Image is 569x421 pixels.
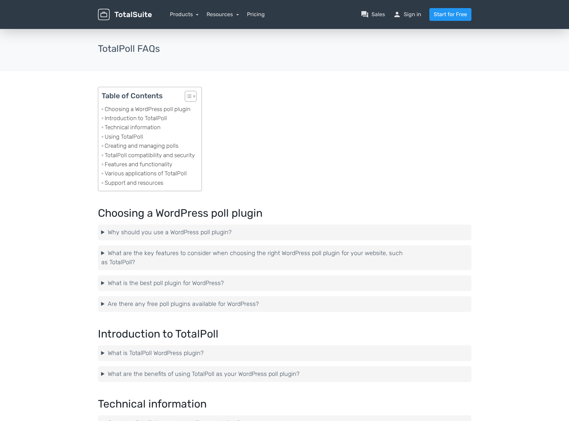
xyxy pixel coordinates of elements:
summary: Why should you use a WordPress poll plugin? [101,228,468,237]
a: Resources [207,11,239,17]
a: TotalPoll compatibility and security [102,151,195,160]
a: Support and resources [102,178,163,187]
img: TotalSuite for WordPress [98,9,152,21]
summary: Are there any free poll plugins available for WordPress? [101,300,468,309]
a: Creating and managing polls [102,141,178,150]
a: Products [170,11,199,17]
summary: What are the benefits of using TotalPoll as your WordPress poll plugin? [101,370,468,379]
a: Toggle Table of Content [180,91,195,105]
h2: Technical information [98,398,471,410]
a: Choosing a WordPress poll plugin [102,105,190,114]
span: person [393,10,401,19]
a: Introduction to TotalPoll [102,114,167,123]
h2: Choosing a WordPress poll plugin [98,207,471,219]
summary: What are the key features to consider when choosing the right WordPress poll plugin for your webs... [101,249,468,267]
a: personSign in [393,10,421,19]
a: Technical information [102,123,161,132]
a: question_answerSales [361,10,385,19]
h3: TotalPoll FAQs [98,44,471,54]
a: Using TotalPoll [102,132,143,141]
a: Features and functionality [102,160,172,169]
summary: What is the best poll plugin for WordPress? [101,279,468,288]
a: Start for Free [429,8,471,21]
a: Various applications of TotalPoll [102,169,187,178]
summary: What is TotalPoll WordPress plugin? [101,349,468,358]
a: Pricing [247,10,265,19]
span: question_answer [361,10,369,19]
h2: Introduction to TotalPoll [98,328,471,340]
